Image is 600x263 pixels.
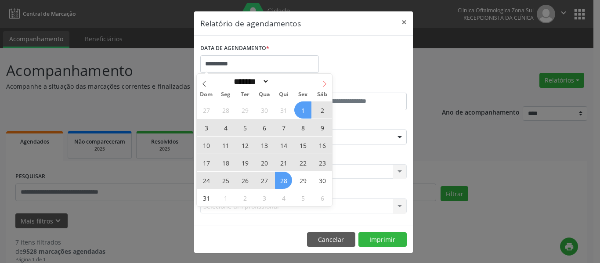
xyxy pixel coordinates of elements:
[236,101,253,119] span: Julho 29, 2025
[216,92,235,97] span: Seg
[200,18,301,29] h5: Relatório de agendamentos
[198,119,215,136] span: Agosto 3, 2025
[275,137,292,154] span: Agosto 14, 2025
[197,92,216,97] span: Dom
[314,154,331,171] span: Agosto 23, 2025
[294,119,311,136] span: Agosto 8, 2025
[294,154,311,171] span: Agosto 22, 2025
[198,172,215,189] span: Agosto 24, 2025
[294,189,311,206] span: Setembro 5, 2025
[293,92,313,97] span: Sex
[217,101,234,119] span: Julho 28, 2025
[217,137,234,154] span: Agosto 11, 2025
[314,172,331,189] span: Agosto 30, 2025
[275,189,292,206] span: Setembro 4, 2025
[275,101,292,119] span: Julho 31, 2025
[294,137,311,154] span: Agosto 15, 2025
[198,137,215,154] span: Agosto 10, 2025
[217,189,234,206] span: Setembro 1, 2025
[294,101,311,119] span: Agosto 1, 2025
[314,137,331,154] span: Agosto 16, 2025
[256,101,273,119] span: Julho 30, 2025
[231,77,269,86] select: Month
[275,154,292,171] span: Agosto 21, 2025
[198,189,215,206] span: Agosto 31, 2025
[358,232,407,247] button: Imprimir
[275,172,292,189] span: Agosto 28, 2025
[217,154,234,171] span: Agosto 18, 2025
[236,119,253,136] span: Agosto 5, 2025
[256,154,273,171] span: Agosto 20, 2025
[200,42,269,55] label: DATA DE AGENDAMENTO
[313,92,332,97] span: Sáb
[314,119,331,136] span: Agosto 9, 2025
[236,154,253,171] span: Agosto 19, 2025
[235,92,255,97] span: Ter
[306,79,407,93] label: ATÉ
[198,154,215,171] span: Agosto 17, 2025
[198,101,215,119] span: Julho 27, 2025
[314,189,331,206] span: Setembro 6, 2025
[217,119,234,136] span: Agosto 4, 2025
[256,189,273,206] span: Setembro 3, 2025
[236,189,253,206] span: Setembro 2, 2025
[395,11,413,33] button: Close
[274,92,293,97] span: Qui
[255,92,274,97] span: Qua
[217,172,234,189] span: Agosto 25, 2025
[269,77,298,86] input: Year
[307,232,355,247] button: Cancelar
[256,137,273,154] span: Agosto 13, 2025
[275,119,292,136] span: Agosto 7, 2025
[236,172,253,189] span: Agosto 26, 2025
[236,137,253,154] span: Agosto 12, 2025
[256,119,273,136] span: Agosto 6, 2025
[294,172,311,189] span: Agosto 29, 2025
[314,101,331,119] span: Agosto 2, 2025
[256,172,273,189] span: Agosto 27, 2025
